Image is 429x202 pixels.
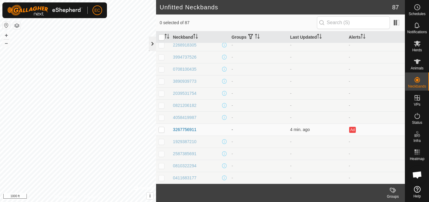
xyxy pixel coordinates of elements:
span: - [290,55,292,59]
span: - [290,79,292,84]
a: Contact Us [84,194,102,200]
span: Herds [412,48,422,52]
td: - [229,63,288,75]
button: – [3,40,10,47]
div: 2039531754 [173,90,196,97]
button: Map Layers [13,22,20,29]
p-sorticon: Activate to sort [255,35,260,40]
td: - [346,39,405,51]
p-sorticon: Activate to sort [164,35,169,40]
th: Neckband [171,31,229,43]
span: - [290,103,292,108]
td: - [346,148,405,160]
div: Open chat [408,166,426,184]
span: - [290,151,292,156]
span: Neckbands [408,85,426,88]
td: - [229,39,288,51]
span: Schedules [409,12,425,16]
span: 87 [392,3,399,12]
p-sorticon: Activate to sort [361,35,365,40]
span: Heatmap [410,157,424,161]
th: Groups [229,31,288,43]
button: Ad [349,127,356,133]
span: - [290,67,292,72]
span: - [290,43,292,47]
div: 2587385691 [173,151,196,157]
span: EC [94,7,100,14]
td: - [229,87,288,99]
span: Notifications [407,30,427,34]
div: Groups [381,194,405,199]
button: + [3,32,10,39]
div: 3267756911 [173,127,196,133]
p-sorticon: Activate to sort [317,35,322,40]
td: - [229,160,288,172]
td: - [346,51,405,63]
input: Search (S) [317,16,390,29]
div: 3994737526 [173,54,196,60]
td: - [346,99,405,111]
p-sorticon: Activate to sort [193,35,198,40]
div: 4058419987 [173,114,196,121]
span: - [290,175,292,180]
div: 0821206182 [173,102,196,109]
td: - [346,111,405,123]
span: Infra [413,139,421,143]
div: 1929387210 [173,139,196,145]
button: Reset Map [3,22,10,29]
a: Help [405,184,429,200]
td: - [229,111,288,123]
td: - [229,123,288,136]
span: - [290,115,292,120]
button: i [147,193,153,199]
div: 0810322294 [173,163,196,169]
th: Alerts [346,31,405,43]
div: 0411683177 [173,175,196,181]
td: - [346,160,405,172]
td: - [346,75,405,87]
span: Animals [411,66,424,70]
td: - [346,63,405,75]
td: - [229,148,288,160]
td: - [346,172,405,184]
span: - [290,163,292,168]
span: - [290,91,292,96]
span: Sep 26, 2025, 8:04 PM [290,127,310,132]
div: 0708100435 [173,66,196,72]
div: 2268918305 [173,42,196,48]
img: Gallagher Logo [7,5,83,16]
th: Last Updated [288,31,346,43]
td: - [346,87,405,99]
span: VPs [414,103,420,106]
span: - [290,139,292,144]
span: Help [413,194,421,198]
span: Status [412,121,422,124]
td: - [229,172,288,184]
td: - [229,51,288,63]
div: 3890939773 [173,78,196,85]
td: - [229,75,288,87]
span: 0 selected of 87 [160,20,317,26]
span: i [149,193,151,198]
td: - [229,99,288,111]
h2: Unfitted Neckbands [160,4,392,11]
td: - [346,136,405,148]
td: - [229,136,288,148]
a: Privacy Policy [54,194,77,200]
